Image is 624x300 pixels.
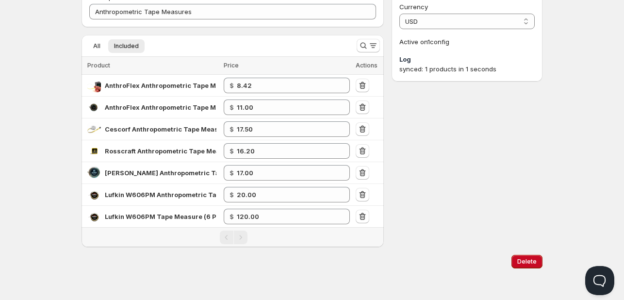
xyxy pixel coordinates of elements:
[237,187,335,202] input: 26.00
[230,125,234,133] strong: $
[105,124,216,134] div: Cescorf Anthropometric Tape Measure
[105,82,238,89] span: AnthroFlex Anthropometric Tape Measure
[399,64,535,74] div: synced: 1 products in 1 seconds
[105,212,216,221] div: Lufkin W606PM Tape Measure (6 Pack)
[237,165,335,181] input: 24.00
[224,62,239,69] span: Price
[89,4,376,19] input: Private internal description
[105,147,234,155] span: Rosscraft Anthropometric Tape Measure
[399,3,428,11] span: Currency
[230,147,234,155] strong: $
[237,121,335,137] input: 24.00
[82,227,384,247] nav: Pagination
[230,169,234,177] strong: $
[230,191,234,199] strong: $
[105,125,229,133] span: Cescorf Anthropometric Tape Measure
[105,146,216,156] div: Rosscraft Anthropometric Tape Measure
[585,266,614,295] iframe: Help Scout Beacon - Open
[105,191,254,199] span: Lufkin W606PM Anthropometric Tape Measure
[105,213,230,220] span: Lufkin W606PM Tape Measure (6 Pack)
[399,54,535,64] h3: Log
[357,39,380,52] button: Search and filter results
[93,42,100,50] span: All
[114,42,139,50] span: Included
[87,62,110,69] span: Product
[230,213,234,220] strong: $
[105,168,216,178] div: Holway Anthropometric Tape Measure
[511,255,542,268] button: Delete
[517,258,537,266] span: Delete
[105,169,257,177] span: [PERSON_NAME] Anthropometric Tape Measure
[356,62,378,69] span: Actions
[237,78,335,93] input: 14.00
[230,82,234,89] strong: $
[230,103,234,111] strong: $
[237,209,335,224] input: 156.00
[237,143,335,159] input: 23.00
[399,37,535,47] p: Active on 1 config
[105,190,216,200] div: Lufkin W606PM Anthropometric Tape Measure
[105,102,216,112] div: AnthroFlex Anthropometric Tape Measure
[105,81,216,90] div: AnthroFlex Anthropometric Tape Measure
[105,103,238,111] span: AnthroFlex Anthropometric Tape Measure
[237,100,335,115] input: 16.00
